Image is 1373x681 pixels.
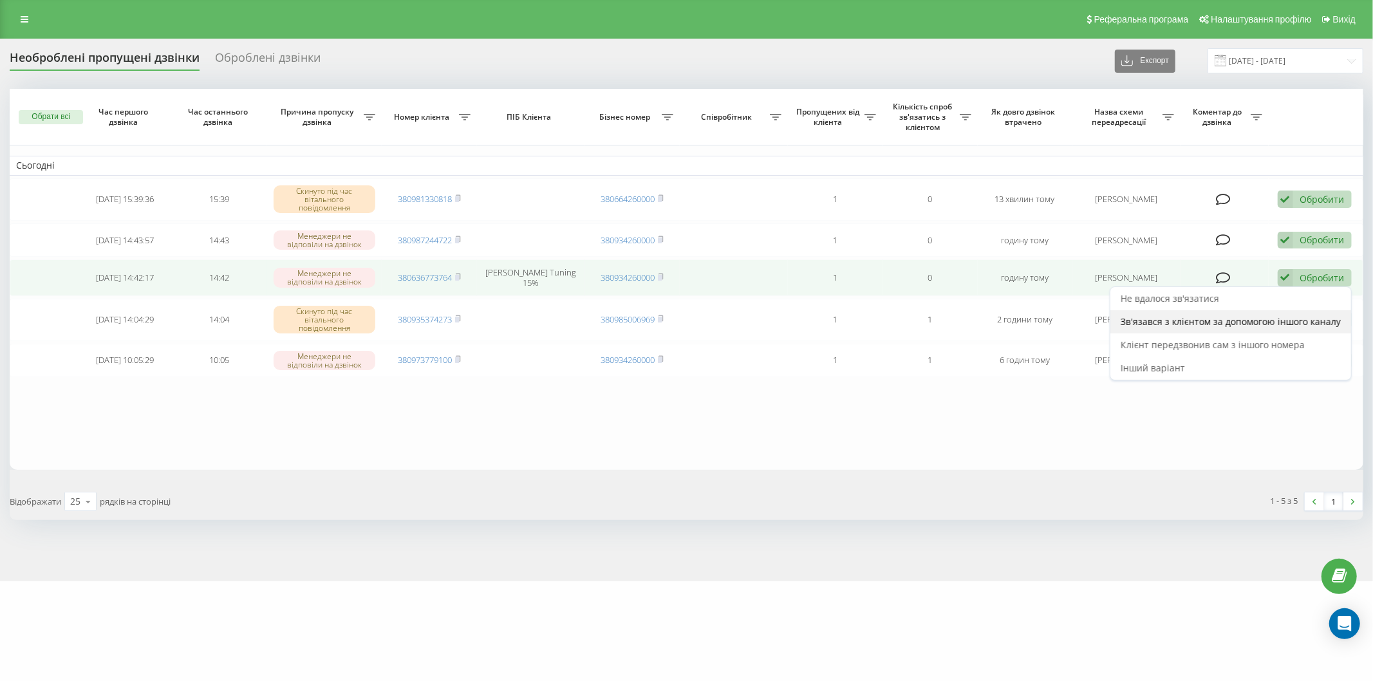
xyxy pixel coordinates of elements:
div: Обробити [1300,193,1345,205]
td: 0 [883,223,977,257]
a: 380987244722 [398,234,452,246]
div: Менеджери не відповіли на дзвінок [274,268,375,287]
div: Менеджери не відповіли на дзвінок [274,351,375,370]
div: 25 [70,495,80,508]
span: Реферальна програма [1094,14,1189,24]
a: 380934260000 [601,354,655,366]
td: Сьогодні [10,156,1363,175]
td: [DATE] 15:39:36 [77,178,172,221]
div: Обробити [1300,234,1345,246]
span: ПІБ Клієнта [488,112,574,122]
a: 380636773764 [398,272,452,283]
div: Обробити [1300,272,1345,284]
td: 14:43 [172,223,266,257]
td: 1 [788,178,883,221]
td: 0 [883,259,977,295]
a: 380973779100 [398,354,452,366]
a: 380981330818 [398,193,452,205]
div: Оброблені дзвінки [215,51,321,71]
button: Обрати всі [19,110,83,124]
a: 380985006969 [601,313,655,325]
span: Пропущених від клієнта [794,107,864,127]
div: 1 - 5 з 5 [1271,494,1298,507]
td: 1 [883,344,977,378]
span: Номер клієнта [388,112,458,122]
td: [DATE] 14:04:29 [77,299,172,341]
td: [PERSON_NAME] [1072,259,1181,295]
td: годину тому [978,223,1072,257]
a: 1 [1324,492,1343,510]
td: 14:04 [172,299,266,341]
span: Клієнт передзвонив сам з іншого номера [1121,339,1305,351]
a: 380664260000 [601,193,655,205]
td: [PERSON_NAME] [1072,178,1181,221]
td: 14:42 [172,259,266,295]
span: Зв'язався з клієнтом за допомогою іншого каналу [1121,315,1341,328]
td: 0 [883,178,977,221]
span: Інший варіант [1121,362,1185,374]
span: Вихід [1333,14,1356,24]
div: Менеджери не відповіли на дзвінок [274,230,375,250]
td: 1 [788,299,883,341]
td: 1 [788,259,883,295]
td: [PERSON_NAME] [1072,344,1181,378]
button: Експорт [1115,50,1175,73]
td: годину тому [978,259,1072,295]
span: Коментар до дзвінка [1187,107,1251,127]
a: 380934260000 [601,234,655,246]
td: [PERSON_NAME] [1072,223,1181,257]
div: Необроблені пропущені дзвінки [10,51,200,71]
td: 1 [788,223,883,257]
td: 1 [788,344,883,378]
span: Назва схеми переадресації [1079,107,1163,127]
td: [DATE] 14:42:17 [77,259,172,295]
td: 6 годин тому [978,344,1072,378]
td: [PERSON_NAME] [1072,299,1181,341]
span: Бізнес номер [592,112,662,122]
span: Налаштування профілю [1211,14,1311,24]
div: Скинуто під час вітального повідомлення [274,306,375,334]
span: Причина пропуску дзвінка [274,107,364,127]
span: Час останнього дзвінка [183,107,256,127]
span: Кількість спроб зв'язатись з клієнтом [889,102,959,132]
a: 380935374273 [398,313,452,325]
td: 2 години тому [978,299,1072,341]
span: Час першого дзвінка [88,107,162,127]
span: Відображати [10,496,61,507]
a: 380934260000 [601,272,655,283]
span: рядків на сторінці [100,496,171,507]
td: [PERSON_NAME] Tuning 15% [477,259,585,295]
td: [DATE] 10:05:29 [77,344,172,378]
div: Open Intercom Messenger [1329,608,1360,639]
span: Як довго дзвінок втрачено [988,107,1061,127]
td: 1 [883,299,977,341]
td: 15:39 [172,178,266,221]
span: Співробітник [686,112,770,122]
td: 10:05 [172,344,266,378]
td: [DATE] 14:43:57 [77,223,172,257]
span: Не вдалося зв'язатися [1121,292,1219,304]
div: Скинуто під час вітального повідомлення [274,185,375,214]
td: 13 хвилин тому [978,178,1072,221]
